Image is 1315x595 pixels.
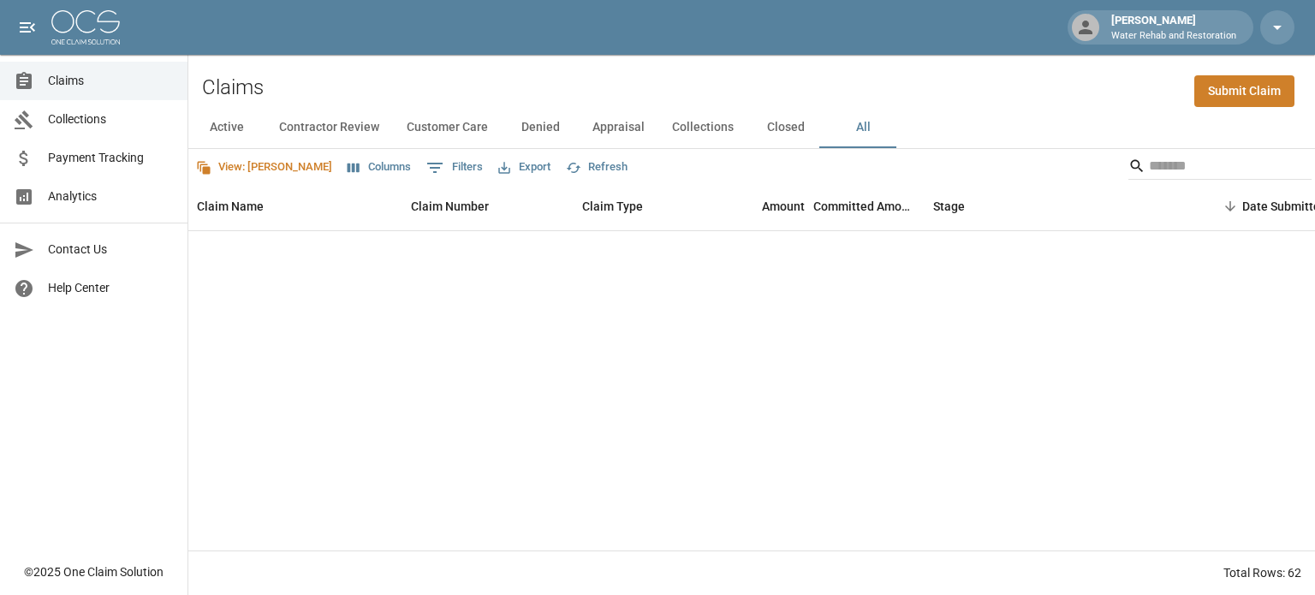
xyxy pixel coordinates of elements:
span: Collections [48,110,174,128]
div: Claim Number [411,182,489,230]
div: Search [1128,152,1312,183]
div: Stage [933,182,965,230]
button: Denied [502,107,579,148]
button: Contractor Review [265,107,393,148]
button: open drawer [10,10,45,45]
button: Collections [658,107,747,148]
span: Payment Tracking [48,149,174,167]
button: Customer Care [393,107,502,148]
span: Help Center [48,279,174,297]
button: View: [PERSON_NAME] [192,154,336,181]
div: [PERSON_NAME] [1104,12,1243,43]
span: Analytics [48,187,174,205]
div: Amount [762,182,805,230]
h2: Claims [202,75,264,100]
button: Export [494,154,555,181]
button: Active [188,107,265,148]
p: Water Rehab and Restoration [1111,29,1236,44]
div: Claim Name [197,182,264,230]
div: Total Rows: 62 [1223,564,1301,581]
div: Claim Name [188,182,402,230]
button: Select columns [343,154,415,181]
div: dynamic tabs [188,107,1315,148]
button: Refresh [562,154,632,181]
div: Committed Amount [813,182,916,230]
span: Contact Us [48,241,174,259]
div: Committed Amount [813,182,925,230]
div: Stage [925,182,1181,230]
div: Claim Number [402,182,574,230]
div: Claim Type [574,182,702,230]
a: Submit Claim [1194,75,1294,107]
span: Claims [48,72,174,90]
img: ocs-logo-white-transparent.png [51,10,120,45]
div: Claim Type [582,182,643,230]
button: Closed [747,107,824,148]
button: All [824,107,901,148]
div: © 2025 One Claim Solution [24,563,164,580]
button: Show filters [422,154,487,181]
button: Sort [1218,194,1242,218]
button: Appraisal [579,107,658,148]
div: Amount [702,182,813,230]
